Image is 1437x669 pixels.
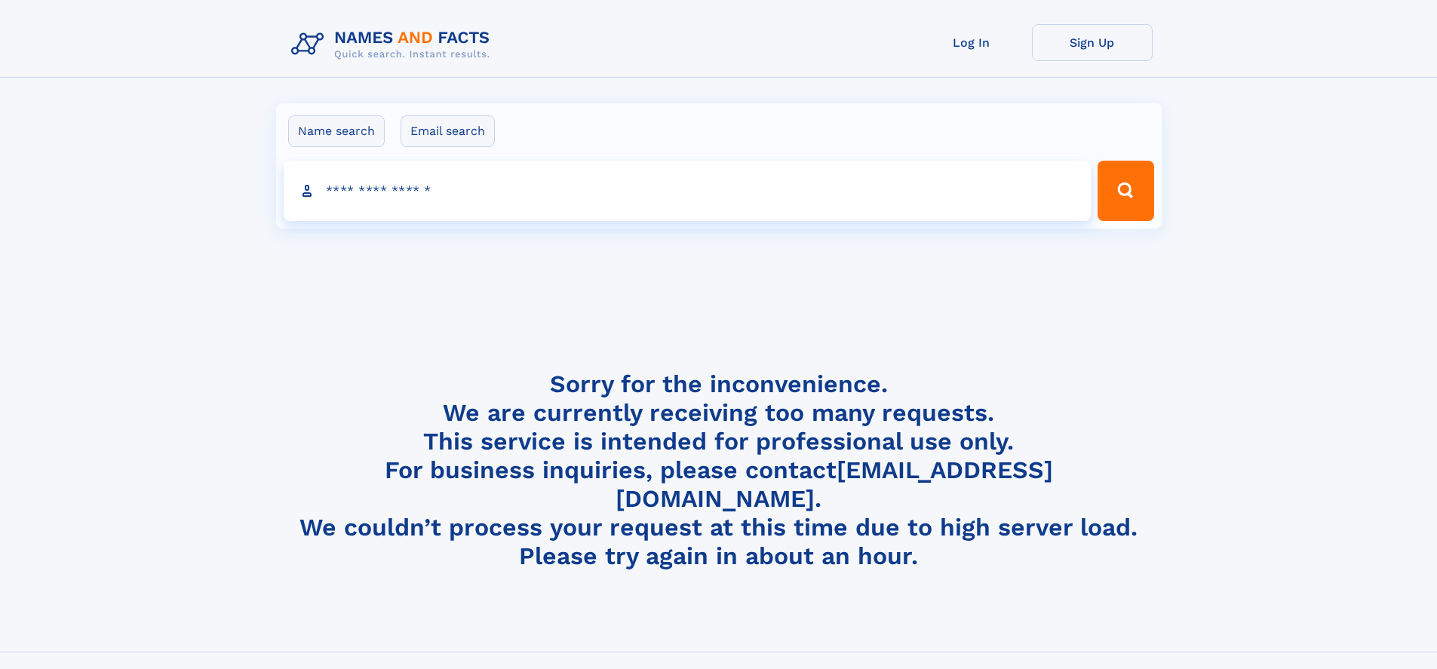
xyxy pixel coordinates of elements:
[401,115,495,147] label: Email search
[288,115,385,147] label: Name search
[616,456,1053,513] a: [EMAIL_ADDRESS][DOMAIN_NAME]
[911,24,1032,61] a: Log In
[285,370,1153,571] h4: Sorry for the inconvenience. We are currently receiving too many requests. This service is intend...
[1098,161,1153,221] button: Search Button
[285,24,502,65] img: Logo Names and Facts
[1032,24,1153,61] a: Sign Up
[284,161,1092,221] input: search input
